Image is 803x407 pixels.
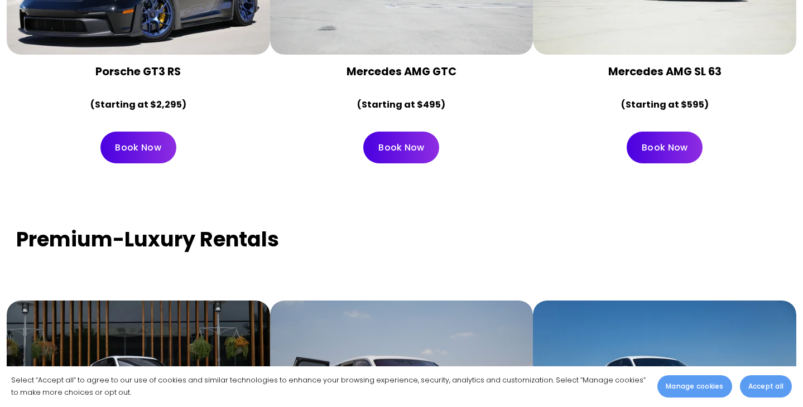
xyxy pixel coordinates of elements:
strong: (Starting at $595) [621,98,709,111]
p: Select “Accept all” to agree to our use of cookies and similar technologies to enhance your brows... [11,374,646,399]
span: Accept all [748,381,783,391]
strong: (Starting at $2,295) [90,98,186,111]
a: Book Now [100,132,176,163]
a: Book Now [363,132,439,163]
button: Accept all [740,375,792,398]
strong: Premium-Luxury Rentals [16,225,279,254]
button: Manage cookies [657,375,732,398]
strong: Porsche GT3 RS [95,64,181,79]
strong: Mercedes AMG GTC [347,64,456,79]
a: Book Now [627,132,703,163]
strong: (Starting at $495) [357,98,445,111]
strong: Mercedes AMG SL 63 [608,64,722,79]
span: Manage cookies [666,381,723,391]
